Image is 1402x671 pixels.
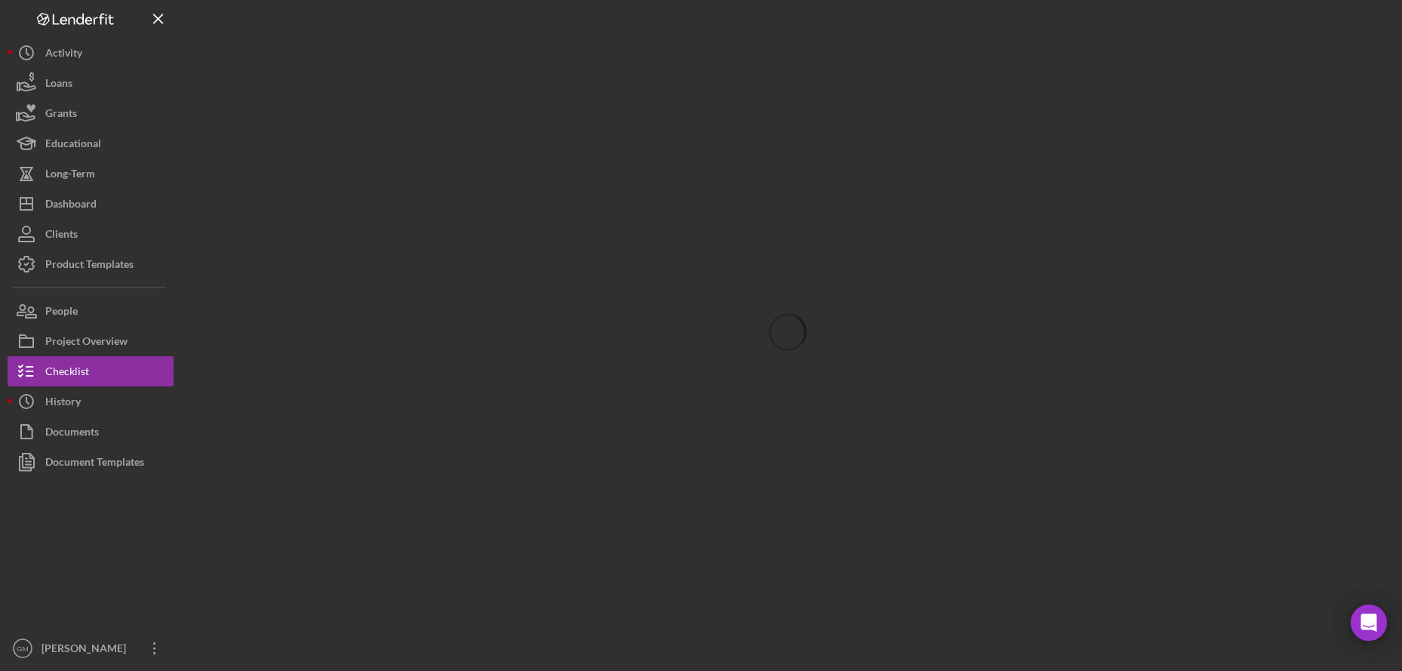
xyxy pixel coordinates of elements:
button: Grants [8,98,174,128]
div: Documents [45,417,99,451]
button: Long-Term [8,159,174,189]
div: Open Intercom Messenger [1351,605,1387,641]
div: Document Templates [45,447,144,481]
button: GM[PERSON_NAME] [8,633,174,663]
div: Project Overview [45,326,128,360]
button: Clients [8,219,174,249]
div: Checklist [45,356,89,390]
button: Dashboard [8,189,174,219]
button: Project Overview [8,326,174,356]
button: Loans [8,68,174,98]
div: People [45,296,78,330]
button: Product Templates [8,249,174,279]
button: Educational [8,128,174,159]
div: Clients [45,219,78,253]
button: Documents [8,417,174,447]
div: History [45,386,81,420]
div: Product Templates [45,249,134,283]
div: Long-Term [45,159,95,192]
div: Loans [45,68,72,102]
button: Activity [8,38,174,68]
div: Educational [45,128,101,162]
button: History [8,386,174,417]
div: Activity [45,38,82,72]
div: [PERSON_NAME] [38,633,136,667]
button: People [8,296,174,326]
div: Grants [45,98,77,132]
button: Document Templates [8,447,174,477]
text: GM [17,645,28,653]
button: Checklist [8,356,174,386]
div: Dashboard [45,189,97,223]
